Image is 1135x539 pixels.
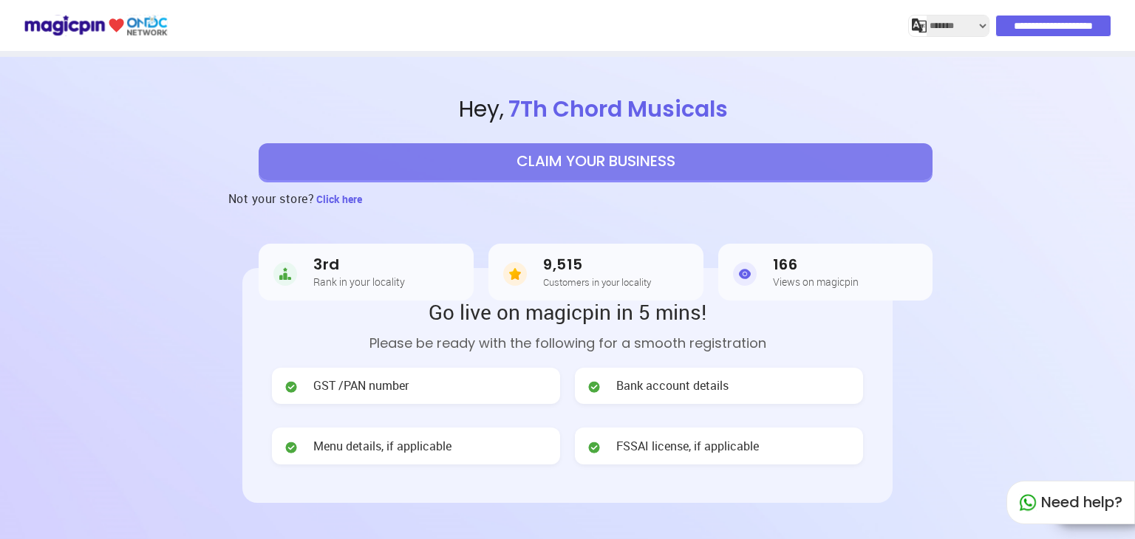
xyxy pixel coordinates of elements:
span: GST /PAN number [313,377,409,394]
span: Click here [316,192,362,206]
h3: Not your store? [228,180,315,217]
div: Need help? [1006,481,1135,524]
h3: 166 [773,256,859,273]
p: Please be ready with the following for a smooth registration [272,333,863,353]
span: Bank account details [616,377,729,394]
img: j2MGCQAAAABJRU5ErkJggg== [912,18,927,33]
button: CLAIM YOUR BUSINESS [259,143,933,180]
img: check [284,440,299,455]
img: whatapp_green.7240e66a.svg [1019,494,1037,512]
h5: Views on magicpin [773,276,859,287]
span: FSSAI license, if applicable [616,438,759,455]
h5: Rank in your locality [313,276,405,287]
span: Menu details, if applicable [313,438,451,455]
img: Views [733,259,757,289]
img: Rank [273,259,297,289]
img: check [284,380,299,394]
h5: Customers in your locality [543,277,651,287]
img: ondc-logo-new-small.8a59708e.svg [24,13,168,38]
h3: 9,515 [543,256,651,273]
span: Hey , [57,94,1135,126]
h2: Go live on magicpin in 5 mins! [272,298,863,326]
img: Customers [503,259,527,289]
h3: 3rd [313,256,405,273]
img: check [587,380,601,394]
span: 7Th Chord Musicals [504,93,732,125]
img: check [587,440,601,455]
